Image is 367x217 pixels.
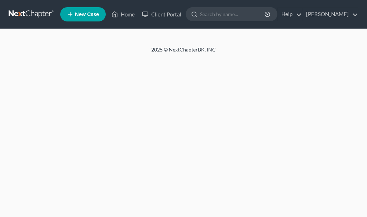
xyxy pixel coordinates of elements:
[138,8,185,21] a: Client Portal
[11,46,356,59] div: 2025 © NextChapterBK, INC
[200,8,266,21] input: Search by name...
[108,8,138,21] a: Home
[302,8,358,21] a: [PERSON_NAME]
[278,8,302,21] a: Help
[75,12,99,17] span: New Case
